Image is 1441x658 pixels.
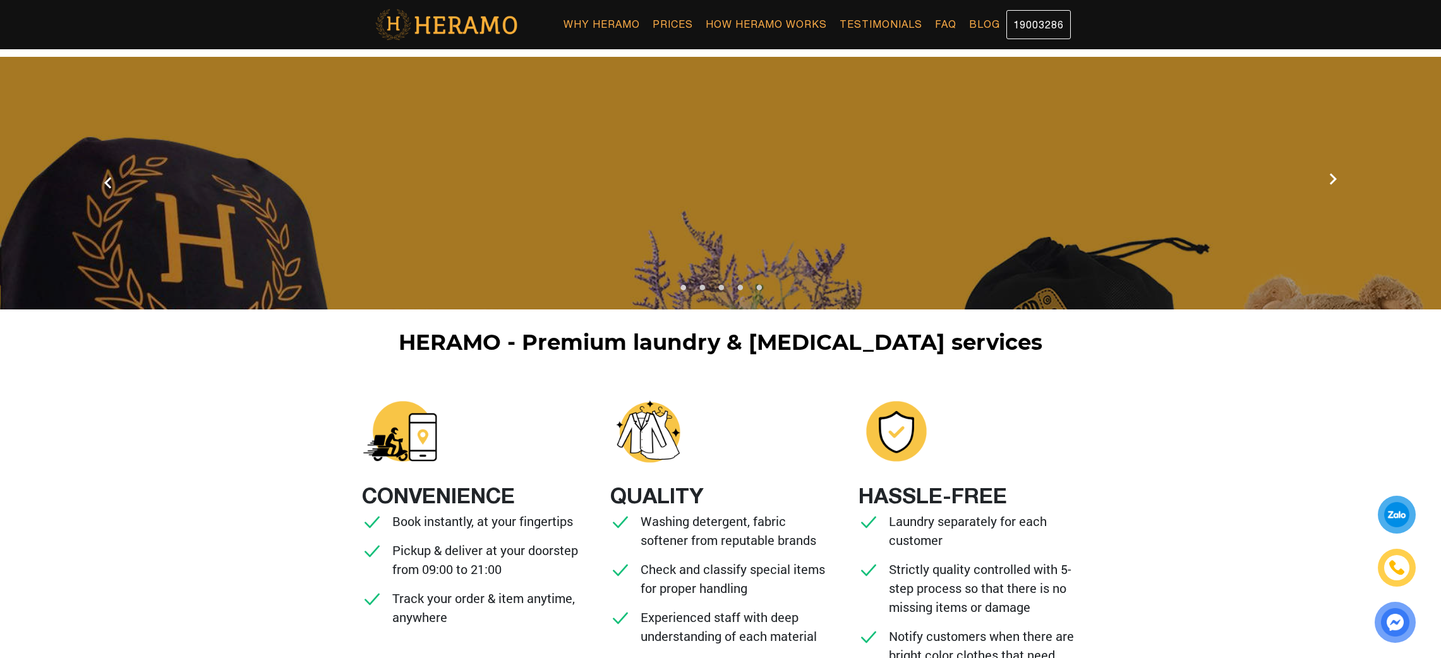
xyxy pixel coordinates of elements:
[641,511,831,549] p: Washing detergent, fabric softener from reputable brands
[610,479,704,511] div: QUALITY
[362,541,382,561] img: checked.svg
[833,10,929,38] a: Testimonials
[362,479,515,511] div: CONVENIENCE
[889,511,1080,549] p: Laundry separately for each customer
[859,559,879,580] img: checked.svg
[963,10,1006,38] a: Blog
[557,10,646,38] a: Why Heramo
[677,284,689,297] button: 1
[392,541,583,578] p: Pickup & deliver at your doorstep from 09:00 to 21:00
[859,393,934,469] img: heramo-giat-hap-giat-kho-an-tam
[859,626,879,647] img: checked.svg
[714,284,727,297] button: 3
[1390,561,1404,575] img: phone-icon
[699,10,833,38] a: How Heramo Works
[859,479,1007,511] div: HASSLE-FREE
[696,284,708,297] button: 2
[733,284,746,297] button: 4
[362,393,438,469] img: heramo-giat-hap-giat-kho-tien-loi
[610,511,630,532] img: checked.svg
[859,511,879,532] img: checked.svg
[610,559,630,580] img: checked.svg
[1006,10,1071,39] a: 19003286
[1380,551,1414,585] a: phone-icon
[610,607,630,628] img: checked.svg
[646,10,699,38] a: Prices
[362,589,382,609] img: checked.svg
[889,559,1080,616] p: Strictly quality controlled with 5-step process so that there is no missing items or damage
[371,8,522,41] img: logo-with-text.png
[362,511,382,532] img: checked.svg
[752,284,765,297] button: 5
[392,511,573,530] p: Book instantly, at your fingertips
[392,589,583,626] p: Track your order & item anytime, anywhere
[641,559,831,597] p: Check and classify special items for proper handling
[929,10,963,38] a: FAQ
[641,607,831,645] p: Experienced staff with deep understanding of each material
[368,330,1073,356] h1: HERAMO - Premium laundry & [MEDICAL_DATA] services
[610,393,686,469] img: heramo-giat-hap-giat-kho-chat-luong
